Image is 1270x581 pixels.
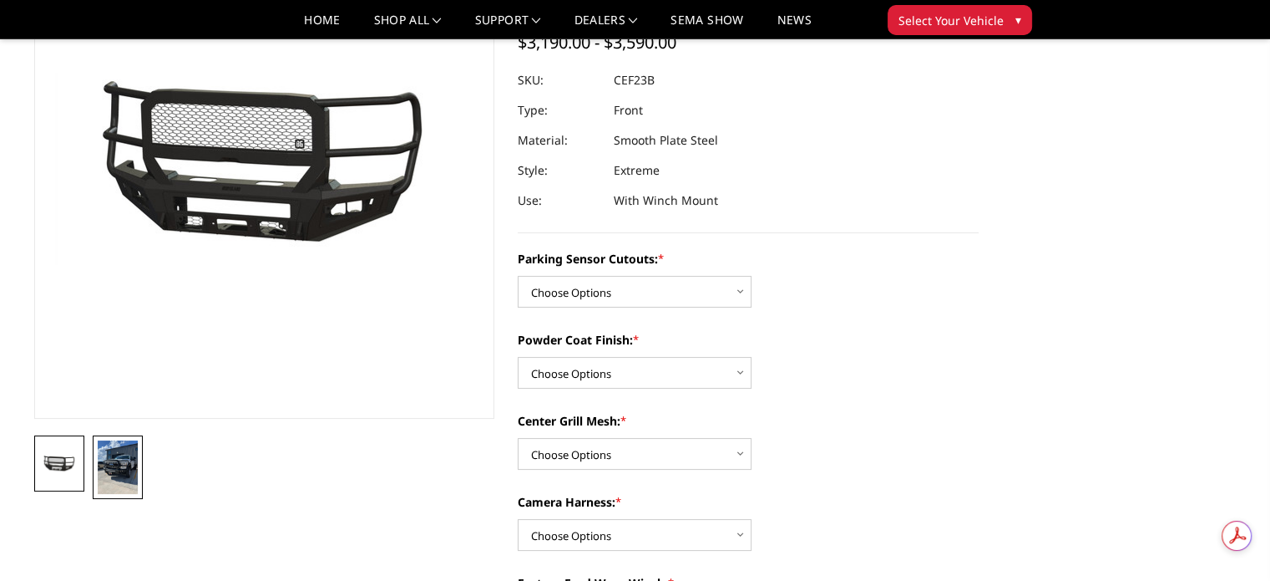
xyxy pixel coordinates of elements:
img: 2023-2025 Ford F250-350-A2 Series-Extreme Front Bumper (winch mount) [98,441,138,494]
dd: With Winch Mount [614,186,718,216]
a: Support [475,14,541,38]
dd: Extreme [614,155,660,186]
span: $3,190.00 - $3,590.00 [518,31,676,54]
dt: Style: [518,155,601,186]
dd: CEF23B [614,65,655,95]
span: ▾ [1015,11,1021,28]
dt: Type: [518,95,601,125]
span: Select Your Vehicle [898,12,1004,29]
label: Camera Harness: [518,493,979,511]
button: Select Your Vehicle [888,5,1032,35]
label: Powder Coat Finish: [518,331,979,349]
dd: Smooth Plate Steel [614,125,718,155]
img: 2023-2025 Ford F250-350-A2 Series-Extreme Front Bumper (winch mount) [39,455,79,473]
a: Home [304,14,340,38]
label: Parking Sensor Cutouts: [518,250,979,268]
label: Center Grill Mesh: [518,412,979,430]
a: shop all [374,14,442,38]
dt: Material: [518,125,601,155]
dd: Front [614,95,643,125]
dt: SKU: [518,65,601,95]
a: News [777,14,811,38]
a: SEMA Show [670,14,743,38]
dt: Use: [518,186,601,216]
a: Dealers [574,14,638,38]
